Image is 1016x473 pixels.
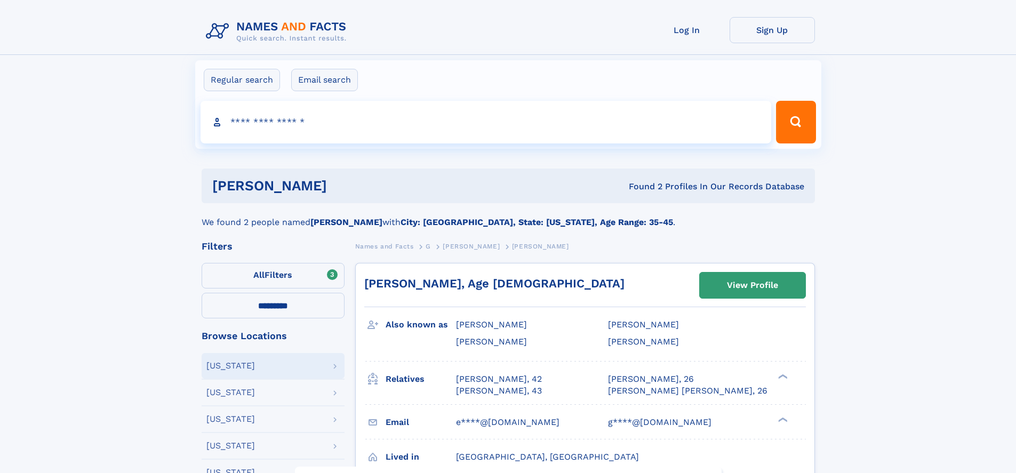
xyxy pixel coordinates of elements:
[512,243,569,250] span: [PERSON_NAME]
[456,385,542,397] a: [PERSON_NAME], 43
[456,452,639,462] span: [GEOGRAPHIC_DATA], [GEOGRAPHIC_DATA]
[775,373,788,380] div: ❯
[386,413,456,431] h3: Email
[608,373,694,385] a: [PERSON_NAME], 26
[644,17,730,43] a: Log In
[202,203,815,229] div: We found 2 people named with .
[202,242,345,251] div: Filters
[775,416,788,423] div: ❯
[608,336,679,347] span: [PERSON_NAME]
[456,319,527,330] span: [PERSON_NAME]
[364,277,625,290] a: [PERSON_NAME], Age [DEMOGRAPHIC_DATA]
[206,362,255,370] div: [US_STATE]
[443,239,500,253] a: [PERSON_NAME]
[310,217,382,227] b: [PERSON_NAME]
[202,17,355,46] img: Logo Names and Facts
[776,101,815,143] button: Search Button
[386,370,456,388] h3: Relatives
[401,217,673,227] b: City: [GEOGRAPHIC_DATA], State: [US_STATE], Age Range: 35-45
[212,179,478,193] h1: [PERSON_NAME]
[201,101,772,143] input: search input
[478,181,804,193] div: Found 2 Profiles In Our Records Database
[355,239,414,253] a: Names and Facts
[206,415,255,423] div: [US_STATE]
[443,243,500,250] span: [PERSON_NAME]
[206,388,255,397] div: [US_STATE]
[456,336,527,347] span: [PERSON_NAME]
[608,319,679,330] span: [PERSON_NAME]
[202,331,345,341] div: Browse Locations
[456,373,542,385] a: [PERSON_NAME], 42
[386,448,456,466] h3: Lived in
[291,69,358,91] label: Email search
[204,69,280,91] label: Regular search
[253,270,265,280] span: All
[730,17,815,43] a: Sign Up
[206,442,255,450] div: [US_STATE]
[386,316,456,334] h3: Also known as
[727,273,778,298] div: View Profile
[202,263,345,288] label: Filters
[608,385,767,397] a: [PERSON_NAME] [PERSON_NAME], 26
[700,272,805,298] a: View Profile
[426,239,431,253] a: G
[426,243,431,250] span: G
